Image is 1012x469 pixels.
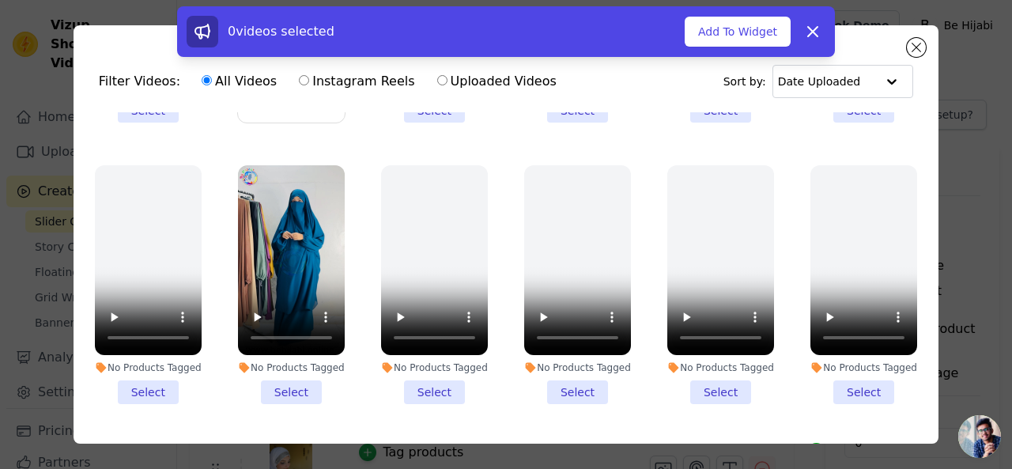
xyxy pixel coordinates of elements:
[381,361,488,374] div: No Products Tagged
[298,71,415,92] label: Instagram Reels
[201,71,278,92] label: All Videos
[810,361,917,374] div: No Products Tagged
[685,17,791,47] button: Add To Widget
[723,65,914,98] div: Sort by:
[238,361,345,374] div: No Products Tagged
[958,415,1001,458] div: Open chat
[228,24,334,39] span: 0 videos selected
[99,63,565,100] div: Filter Videos:
[436,71,557,92] label: Uploaded Videos
[667,361,774,374] div: No Products Tagged
[524,361,631,374] div: No Products Tagged
[95,361,202,374] div: No Products Tagged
